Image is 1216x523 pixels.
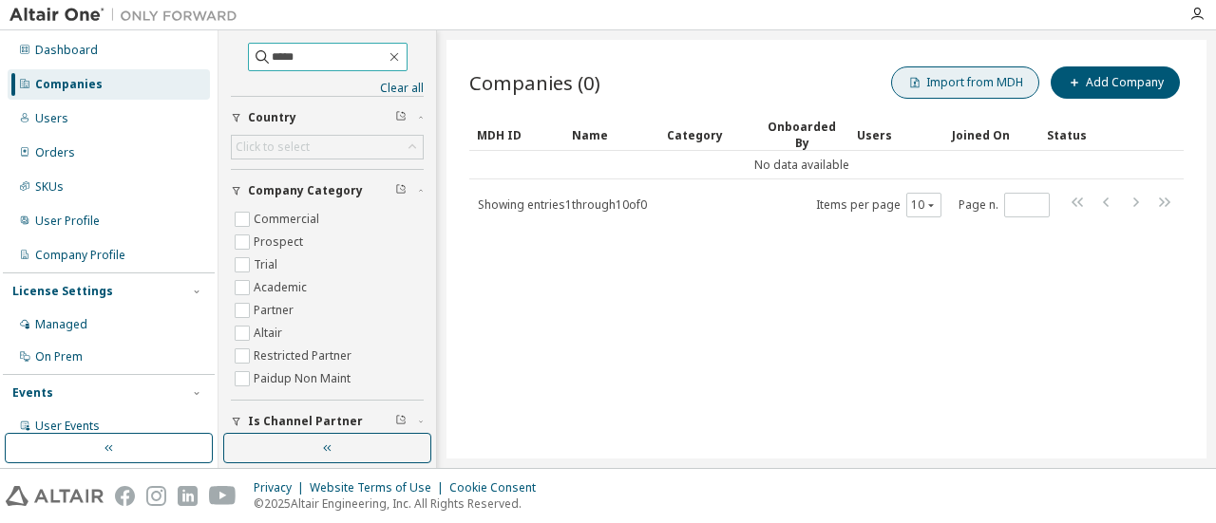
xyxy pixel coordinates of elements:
[232,136,423,159] div: Click to select
[254,253,281,276] label: Trial
[231,401,424,442] button: Is Channel Partner
[254,231,307,253] label: Prospect
[231,170,424,212] button: Company Category
[231,97,424,139] button: Country
[254,480,310,495] div: Privacy
[952,120,1032,150] div: Joined On
[762,119,842,151] div: Onboarded By
[959,193,1050,217] span: Page n.
[35,43,98,58] div: Dashboard
[254,208,323,231] label: Commercial
[35,419,100,434] div: User Events
[395,414,407,429] span: Clear filter
[35,214,100,229] div: User Profile
[35,77,103,92] div: Companies
[816,193,941,217] span: Items per page
[469,69,600,96] span: Companies (0)
[478,196,647,213] span: Showing entries 1 through 10 of 0
[254,322,286,345] label: Altair
[209,486,237,506] img: youtube.svg
[857,120,937,150] div: Users
[477,120,557,150] div: MDH ID
[310,480,449,495] div: Website Terms of Use
[395,110,407,125] span: Clear filter
[254,367,354,390] label: Paidup Non Maint
[6,486,104,506] img: altair_logo.svg
[231,81,424,96] a: Clear all
[667,120,747,150] div: Category
[469,151,1134,179] td: No data available
[35,317,87,332] div: Managed
[1047,120,1127,150] div: Status
[35,111,68,126] div: Users
[236,140,310,155] div: Click to select
[12,385,53,401] div: Events
[254,495,547,512] p: © 2025 Altair Engineering, Inc. All Rights Reserved.
[254,299,297,322] label: Partner
[449,480,547,495] div: Cookie Consent
[35,248,125,263] div: Company Profile
[146,486,166,506] img: instagram.svg
[35,145,75,160] div: Orders
[254,345,355,367] label: Restricted Partner
[572,120,652,150] div: Name
[35,179,64,195] div: SKUs
[254,276,311,299] label: Academic
[12,284,113,299] div: License Settings
[248,414,363,429] span: Is Channel Partner
[9,6,247,25] img: Altair One
[248,110,296,125] span: Country
[1051,66,1180,99] button: Add Company
[911,197,937,213] button: 10
[891,66,1039,99] button: Import from MDH
[395,183,407,198] span: Clear filter
[248,183,363,198] span: Company Category
[35,349,83,364] div: On Prem
[178,486,198,506] img: linkedin.svg
[115,486,135,506] img: facebook.svg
